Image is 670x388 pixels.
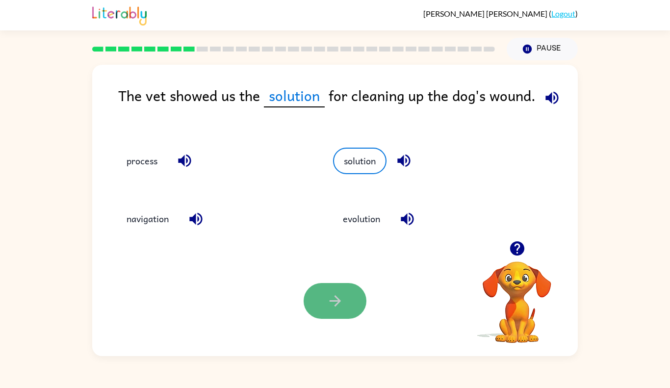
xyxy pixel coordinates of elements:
video: Your browser must support playing .mp4 files to use Literably. Please try using another browser. [468,246,566,344]
button: process [117,148,167,174]
div: The vet showed us the for cleaning up the dog's wound. [118,84,578,128]
button: solution [333,148,387,174]
span: solution [264,84,325,107]
button: Pause [507,38,578,60]
img: Literably [92,4,147,26]
button: evolution [333,206,390,232]
div: ( ) [423,9,578,18]
button: navigation [117,206,179,232]
span: [PERSON_NAME] [PERSON_NAME] [423,9,549,18]
a: Logout [551,9,575,18]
